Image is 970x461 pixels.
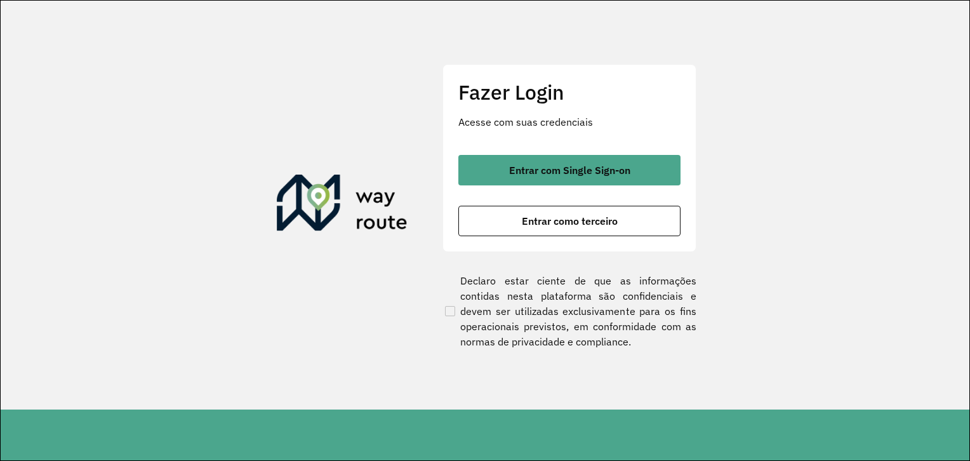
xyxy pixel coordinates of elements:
img: Roteirizador AmbevTech [277,175,408,236]
span: Entrar como terceiro [522,216,618,226]
h2: Fazer Login [458,80,681,104]
button: button [458,206,681,236]
span: Entrar com Single Sign-on [509,165,630,175]
label: Declaro estar ciente de que as informações contidas nesta plataforma são confidenciais e devem se... [442,273,696,349]
p: Acesse com suas credenciais [458,114,681,130]
button: button [458,155,681,185]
